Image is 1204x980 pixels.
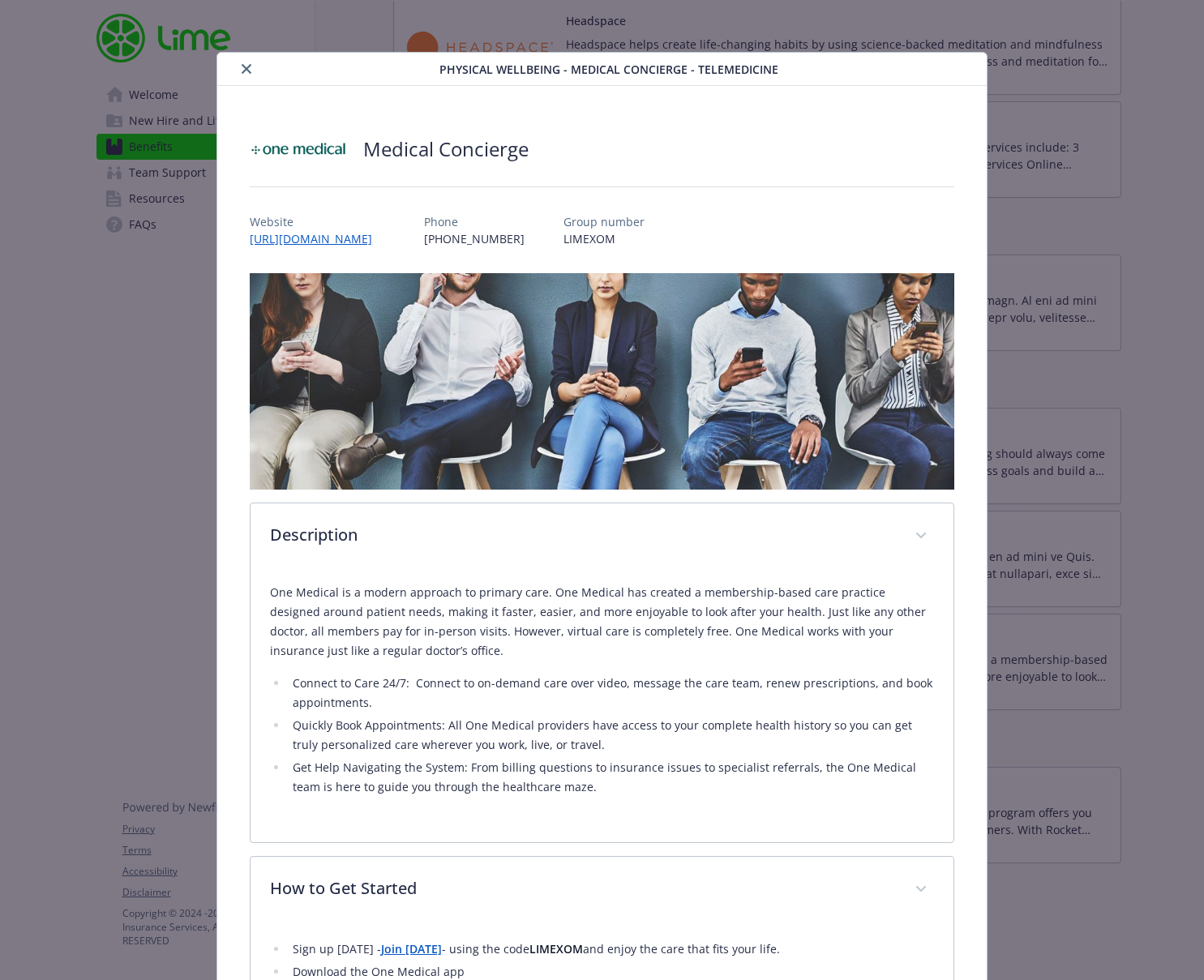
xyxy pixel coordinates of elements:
[251,857,953,923] div: How to Get Started
[251,570,953,842] div: Description
[251,503,953,570] div: Description
[288,939,933,959] li: Sign up [DATE] - - using the code and enjoy the care that fits your life.
[288,716,933,755] li: Quickly Book Appointments: All One Medical providers have access to your complete health history ...
[270,523,894,547] p: Description
[363,135,529,163] h2: Medical Concierge
[439,61,778,78] span: Physical Wellbeing - Medical Concierge - TeleMedicine
[424,230,525,247] p: [PHONE_NUMBER]
[250,125,347,173] img: One Medical
[250,273,953,490] img: banner
[529,941,583,956] strong: LIMEXOM
[270,583,933,661] p: One Medical is a modern approach to primary care. One Medical has created a membership-based care...
[270,876,894,901] p: How to Get Started
[563,230,645,247] p: LIMEXOM
[288,674,933,713] li: Connect to Care 24/7: Connect to on-demand care over video, message the care team, renew prescrip...
[288,758,933,797] li: Get Help Navigating the System: From billing questions to insurance issues to specialist referral...
[424,213,525,230] p: Phone
[250,213,385,230] p: Website
[237,59,256,79] button: close
[381,941,442,956] a: Join [DATE]
[563,213,645,230] p: Group number
[250,231,385,246] a: [URL][DOMAIN_NAME]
